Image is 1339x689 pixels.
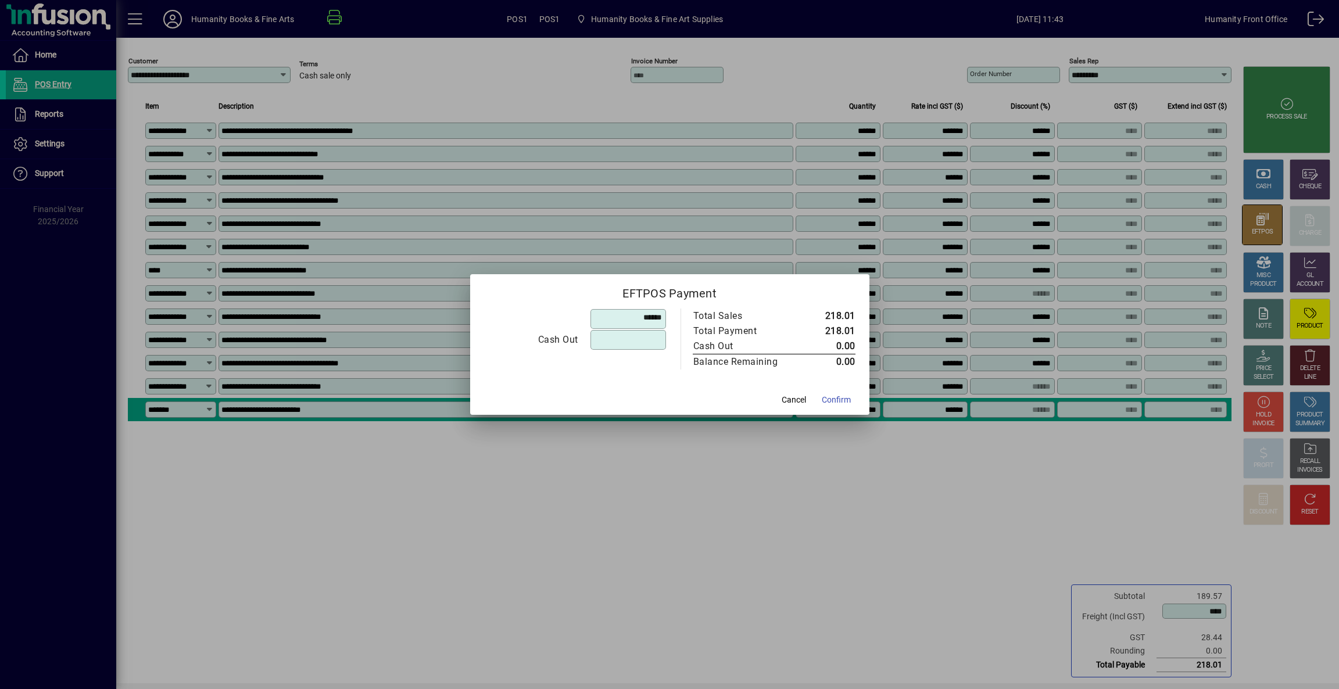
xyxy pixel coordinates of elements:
button: Cancel [775,389,812,410]
span: Cancel [782,394,806,406]
h2: EFTPOS Payment [470,274,869,308]
div: Balance Remaining [693,355,791,369]
span: Confirm [822,394,851,406]
td: Total Payment [693,324,803,339]
td: Total Sales [693,308,803,324]
td: 218.01 [803,308,855,324]
div: Cash Out [485,333,578,347]
td: 218.01 [803,324,855,339]
td: 0.00 [803,339,855,354]
div: Cash Out [693,339,791,353]
td: 0.00 [803,354,855,370]
button: Confirm [817,389,855,410]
